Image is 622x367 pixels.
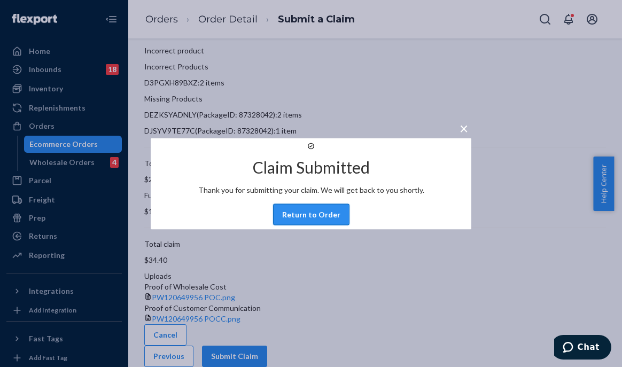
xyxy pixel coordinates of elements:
[460,119,468,137] span: ×
[198,184,424,195] p: Thank you for submitting your claim. We will get back to you shortly.
[273,204,349,225] button: Return to Order
[253,158,370,176] h2: Claim Submitted
[554,335,611,362] iframe: Opens a widget where you can chat to one of our agents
